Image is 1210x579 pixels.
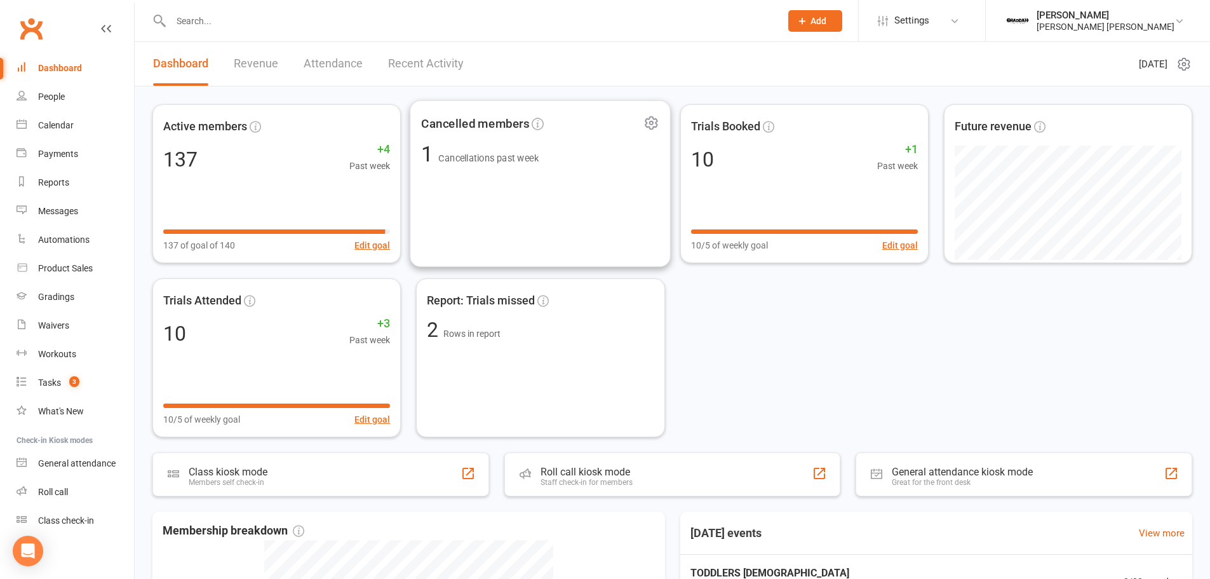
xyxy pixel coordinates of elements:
[17,283,134,311] a: Gradings
[163,118,247,136] span: Active members
[691,118,760,136] span: Trials Booked
[691,149,714,170] div: 10
[17,226,134,254] a: Automations
[892,466,1033,478] div: General attendance kiosk mode
[1139,526,1185,541] a: View more
[1139,57,1167,72] span: [DATE]
[69,376,79,387] span: 3
[38,487,68,497] div: Roll call
[17,369,134,397] a: Tasks 3
[189,478,267,487] div: Members self check-in
[17,140,134,168] a: Payments
[163,292,241,310] span: Trials Attended
[17,197,134,226] a: Messages
[38,149,78,159] div: Payments
[304,42,363,86] a: Attendance
[38,320,69,330] div: Waivers
[877,140,918,159] span: +1
[955,118,1032,136] span: Future revenue
[38,120,74,130] div: Calendar
[38,63,82,73] div: Dashboard
[163,238,235,252] span: 137 of goal of 140
[349,140,390,159] span: +4
[354,412,390,426] button: Edit goal
[38,263,93,273] div: Product Sales
[17,111,134,140] a: Calendar
[541,478,633,487] div: Staff check-in for members
[17,254,134,283] a: Product Sales
[167,12,772,30] input: Search...
[17,340,134,369] a: Workouts
[788,10,842,32] button: Add
[17,507,134,535] a: Class kiosk mode
[17,83,134,111] a: People
[349,159,390,173] span: Past week
[38,349,76,359] div: Workouts
[163,522,304,540] span: Membership breakdown
[541,466,633,478] div: Roll call kiosk mode
[13,536,43,566] div: Open Intercom Messenger
[17,478,134,507] a: Roll call
[691,238,768,252] span: 10/5 of weekly goal
[38,177,69,187] div: Reports
[349,315,390,333] span: +3
[894,6,929,35] span: Settings
[17,397,134,426] a: What's New
[38,292,74,302] div: Gradings
[38,515,94,526] div: Class check-in
[439,153,539,164] span: Cancellations past week
[38,458,116,468] div: General attendance
[421,114,529,133] span: Cancelled members
[421,142,438,167] span: 1
[17,449,134,478] a: General attendance kiosk mode
[38,378,61,388] div: Tasks
[354,238,390,252] button: Edit goal
[1037,21,1174,32] div: [PERSON_NAME] [PERSON_NAME]
[153,42,208,86] a: Dashboard
[349,333,390,347] span: Past week
[38,206,78,216] div: Messages
[163,412,240,426] span: 10/5 of weekly goal
[17,311,134,340] a: Waivers
[680,522,772,545] h3: [DATE] events
[427,318,443,342] span: 2
[15,13,47,44] a: Clubworx
[810,16,826,26] span: Add
[189,466,267,478] div: Class kiosk mode
[17,168,134,197] a: Reports
[882,238,918,252] button: Edit goal
[443,329,501,339] span: Rows in report
[38,406,84,416] div: What's New
[1037,10,1174,21] div: [PERSON_NAME]
[388,42,464,86] a: Recent Activity
[163,149,198,170] div: 137
[892,478,1033,487] div: Great for the front desk
[163,324,186,344] div: 10
[38,92,65,102] div: People
[1005,8,1030,34] img: thumb_image1722295729.png
[234,42,278,86] a: Revenue
[427,292,535,310] span: Report: Trials missed
[38,235,90,245] div: Automations
[877,159,918,173] span: Past week
[17,54,134,83] a: Dashboard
